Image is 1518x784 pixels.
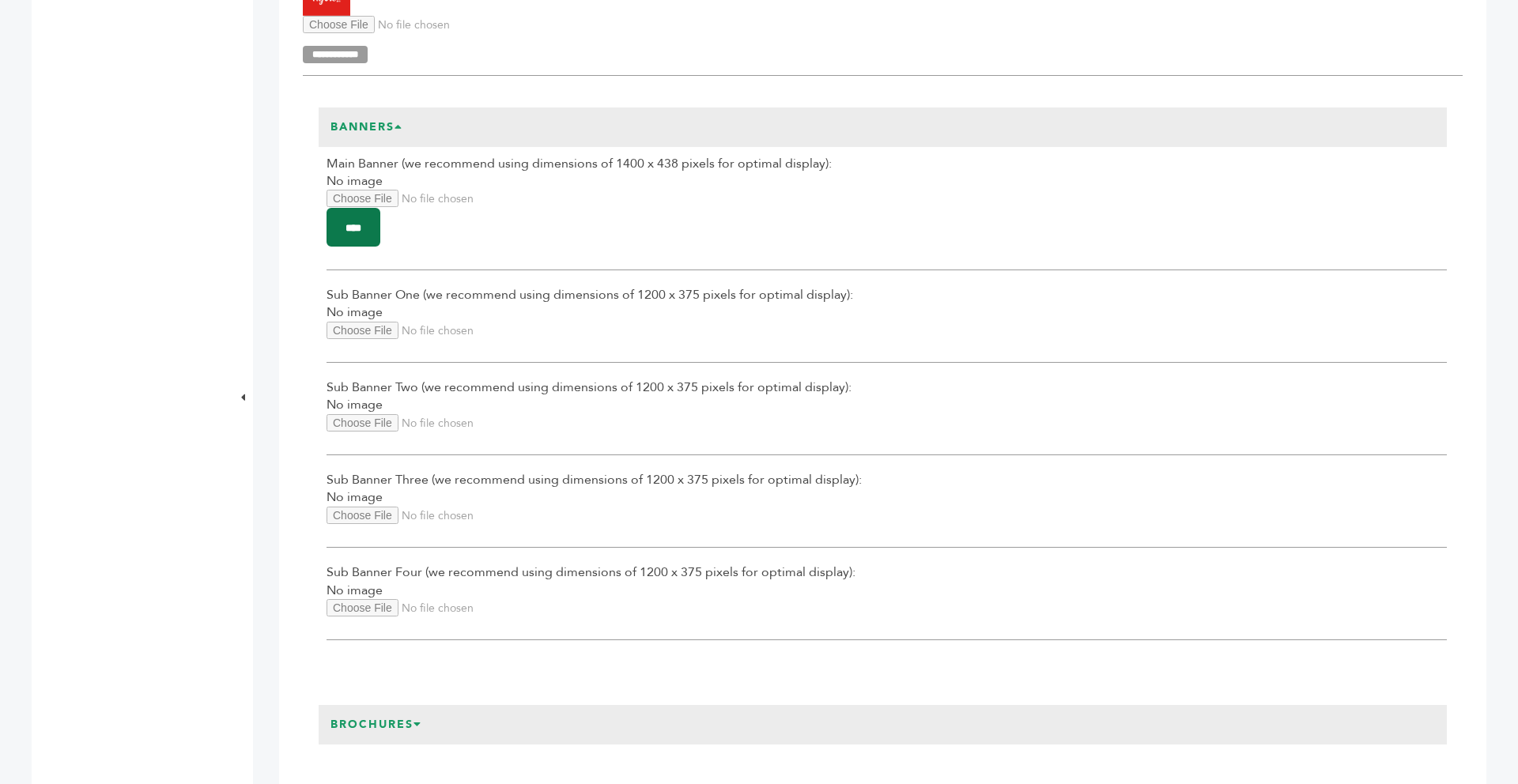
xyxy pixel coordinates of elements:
h3: Banners [319,107,415,147]
span: Sub Banner Two (we recommend using dimensions of 1200 x 375 pixels for optimal display): [327,379,1447,396]
div: No image [327,286,1447,363]
div: No image [327,379,1447,455]
div: No image [327,471,1447,548]
span: Main Banner (we recommend using dimensions of 1400 x 438 pixels for optimal display): [327,155,1447,172]
div: No image [327,563,1447,640]
h3: Brochures [319,705,434,744]
span: Sub Banner Four (we recommend using dimensions of 1200 x 375 pixels for optimal display): [327,563,1447,581]
div: No image [327,155,1447,270]
span: Sub Banner One (we recommend using dimensions of 1200 x 375 pixels for optimal display): [327,286,1447,303]
span: Sub Banner Three (we recommend using dimensions of 1200 x 375 pixels for optimal display): [327,471,1447,488]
